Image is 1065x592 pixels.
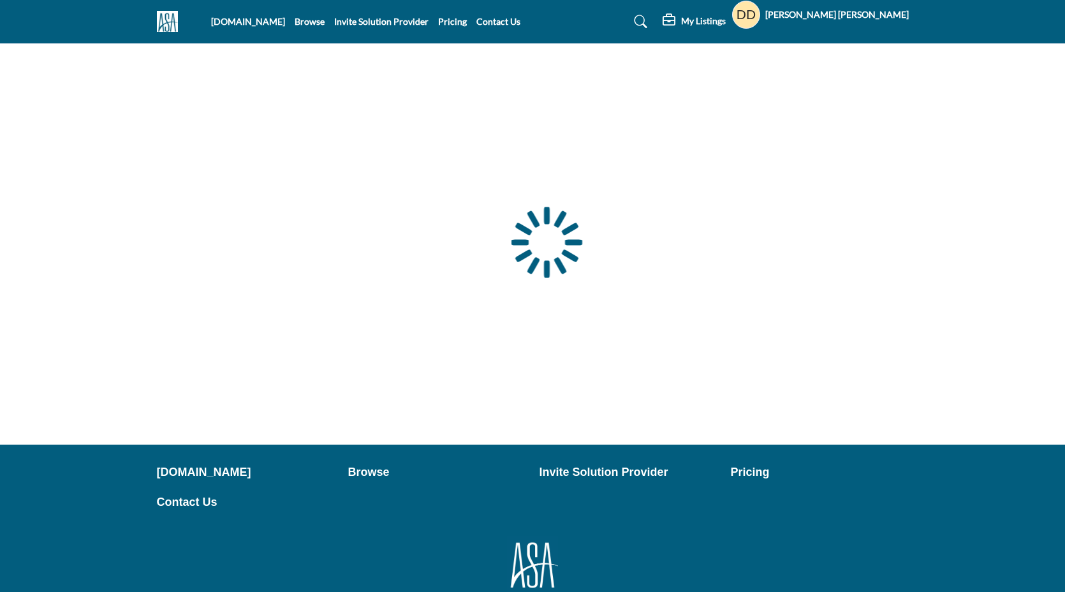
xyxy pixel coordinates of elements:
[681,15,726,27] h5: My Listings
[334,16,429,27] a: Invite Solution Provider
[731,464,909,481] a: Pricing
[765,8,909,21] h5: [PERSON_NAME] [PERSON_NAME]
[211,16,285,27] a: [DOMAIN_NAME]
[295,16,325,27] a: Browse
[438,16,467,27] a: Pricing
[157,11,184,32] img: Site Logo
[157,494,335,511] a: Contact Us
[732,1,760,29] button: Show hide supplier dropdown
[540,464,717,481] a: Invite Solution Provider
[663,14,726,29] div: My Listings
[348,464,526,481] a: Browse
[622,11,656,32] a: Search
[157,464,335,481] a: [DOMAIN_NAME]
[476,16,520,27] a: Contact Us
